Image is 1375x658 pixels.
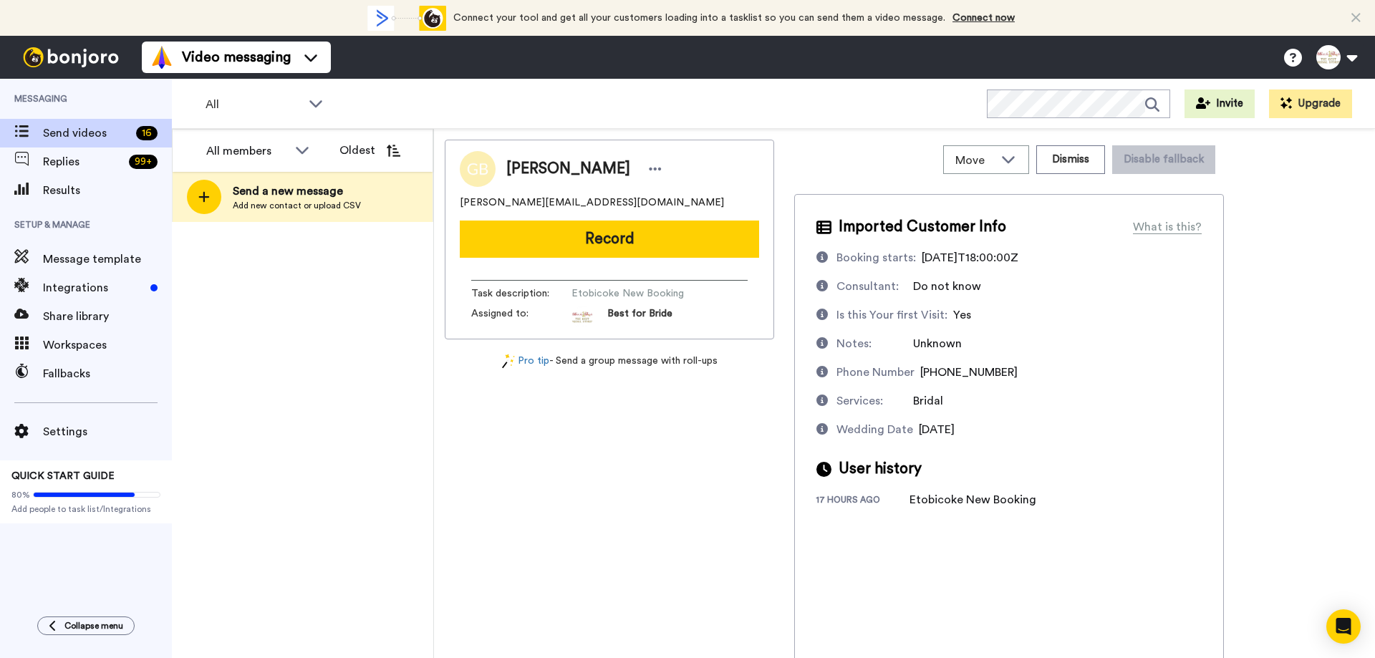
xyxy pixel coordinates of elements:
button: Invite [1185,89,1255,118]
span: Task description : [471,286,571,301]
div: Wedding Date [836,421,913,438]
a: Connect now [952,13,1015,23]
div: Services: [836,392,883,410]
span: Yes [953,309,971,321]
span: [PHONE_NUMBER] [920,367,1018,378]
span: Workspaces [43,337,172,354]
span: [DATE] [919,424,955,435]
span: Fallbacks [43,365,172,382]
span: Move [955,152,994,169]
span: Imported Customer Info [839,216,1006,238]
div: Notes: [836,335,872,352]
span: Bridal [913,395,943,407]
span: Etobicoke New Booking [571,286,708,301]
span: Connect your tool and get all your customers loading into a tasklist so you can send them a video... [453,13,945,23]
span: Integrations [43,279,145,296]
span: Share library [43,308,172,325]
span: [PERSON_NAME][EMAIL_ADDRESS][DOMAIN_NAME] [460,195,724,210]
a: Pro tip [502,354,549,369]
img: vm-color.svg [150,46,173,69]
span: Add people to task list/Integrations [11,503,160,515]
span: Replies [43,153,123,170]
img: magic-wand.svg [502,354,515,369]
div: 16 [136,126,158,140]
div: Booking starts: [836,249,916,266]
button: Oldest [329,136,411,165]
div: Etobicoke New Booking [910,491,1036,508]
span: Video messaging [182,47,291,67]
span: Best for Bride [607,306,672,328]
img: Image of Gabriella Banfield [460,151,496,187]
span: [DATE]T18:00:00Z [922,252,1018,263]
div: Is this Your first Visit: [836,306,947,324]
span: Send a new message [233,183,361,200]
span: Settings [43,423,172,440]
span: QUICK START GUIDE [11,471,115,481]
span: Unknown [913,338,962,349]
button: Dismiss [1036,145,1105,174]
div: What is this? [1133,218,1202,236]
span: [PERSON_NAME] [506,158,630,180]
span: 80% [11,489,30,500]
div: 17 hours ago [816,494,910,508]
span: Assigned to: [471,306,571,328]
img: bj-logo-header-white.svg [17,47,125,67]
div: Consultant: [836,278,899,295]
div: Phone Number [836,364,915,381]
button: Collapse menu [37,616,135,635]
div: All members [206,142,288,160]
button: Upgrade [1269,89,1352,118]
span: Send videos [43,125,130,142]
span: All [206,96,301,113]
span: Do not know [913,281,981,292]
button: Disable fallback [1112,145,1215,174]
span: Add new contact or upload CSV [233,200,361,211]
img: 91623c71-7e9f-4b80-8d65-0a2994804f61-1625177954.jpg [571,306,593,328]
div: - Send a group message with roll-ups [445,354,774,369]
span: Collapse menu [64,620,123,632]
span: User history [839,458,922,480]
div: Open Intercom Messenger [1326,609,1361,644]
button: Record [460,221,759,258]
div: 99 + [129,155,158,169]
span: Message template [43,251,172,268]
div: animation [367,6,446,31]
span: Results [43,182,172,199]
